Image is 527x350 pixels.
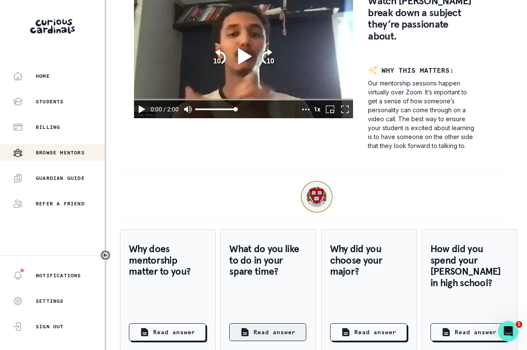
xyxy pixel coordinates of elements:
span: 1 [516,321,522,328]
p: What do you like to do in your spare time? [229,243,307,277]
img: Curious Cardinals Logo [30,19,75,34]
p: Our mentorship sessions happen virtually over Zoom. It’s important to get a sense of how someone’... [368,79,478,150]
button: Read answer [330,323,407,341]
button: Read answer [229,323,306,341]
p: Read answer [153,328,195,337]
p: Billing [36,124,60,131]
img: Harvard University [301,181,333,213]
p: Home [36,73,50,80]
p: Sign Out [36,323,64,330]
p: Guardian Guide [36,175,85,182]
iframe: Intercom live chat [498,321,518,341]
p: Settings [36,298,64,304]
p: Browse Mentors [36,149,85,156]
p: WHY THIS MATTERS: [382,65,454,75]
button: Read answer [129,323,206,341]
p: Why did you choose your major? [330,243,408,277]
p: Notifications [36,272,81,279]
button: Read answer [430,323,507,341]
p: Students [36,98,64,105]
p: Read answer [254,328,296,337]
p: How did you spend your [PERSON_NAME] in high school? [430,243,508,288]
p: Read answer [354,328,396,337]
p: Read answer [455,328,497,337]
p: Why does mentorship matter to you? [129,243,207,277]
p: Refer a friend [36,200,85,207]
button: Toggle sidebar [100,250,111,261]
